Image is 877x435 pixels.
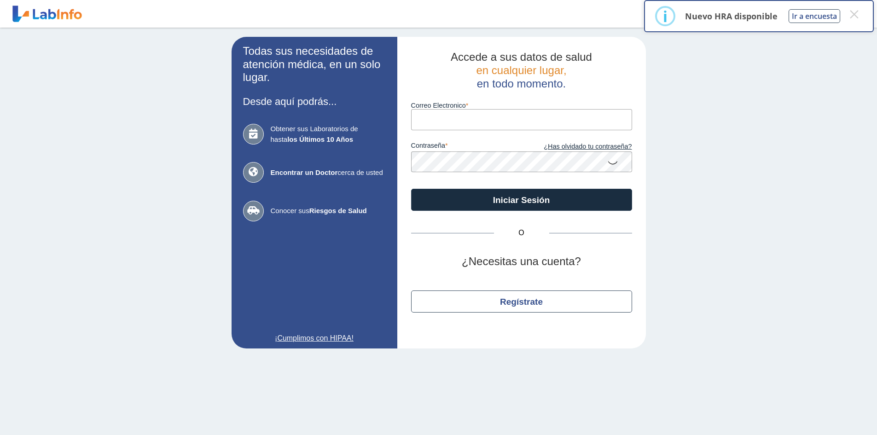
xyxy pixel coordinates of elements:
label: contraseña [411,142,522,152]
b: Riesgos de Salud [309,207,367,215]
a: ¿Has olvidado tu contraseña? [522,142,632,152]
label: Correo Electronico [411,102,632,109]
button: Close this dialog [846,6,862,23]
b: los Últimos 10 Años [287,135,353,143]
span: en cualquier lugar, [476,64,566,76]
span: Accede a sus datos de salud [451,51,592,63]
button: Regístrate [411,290,632,313]
span: O [494,227,549,238]
p: Nuevo HRA disponible [685,11,778,22]
span: cerca de usted [271,168,386,178]
span: Obtener sus Laboratorios de hasta [271,124,386,145]
span: Conocer sus [271,206,386,216]
h3: Desde aquí podrás... [243,96,386,107]
button: Iniciar Sesión [411,189,632,211]
button: Ir a encuesta [789,9,840,23]
span: en todo momento. [477,77,566,90]
div: i [663,8,668,24]
b: Encontrar un Doctor [271,168,338,176]
h2: Todas sus necesidades de atención médica, en un solo lugar. [243,45,386,84]
h2: ¿Necesitas una cuenta? [411,255,632,268]
a: ¡Cumplimos con HIPAA! [243,333,386,344]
